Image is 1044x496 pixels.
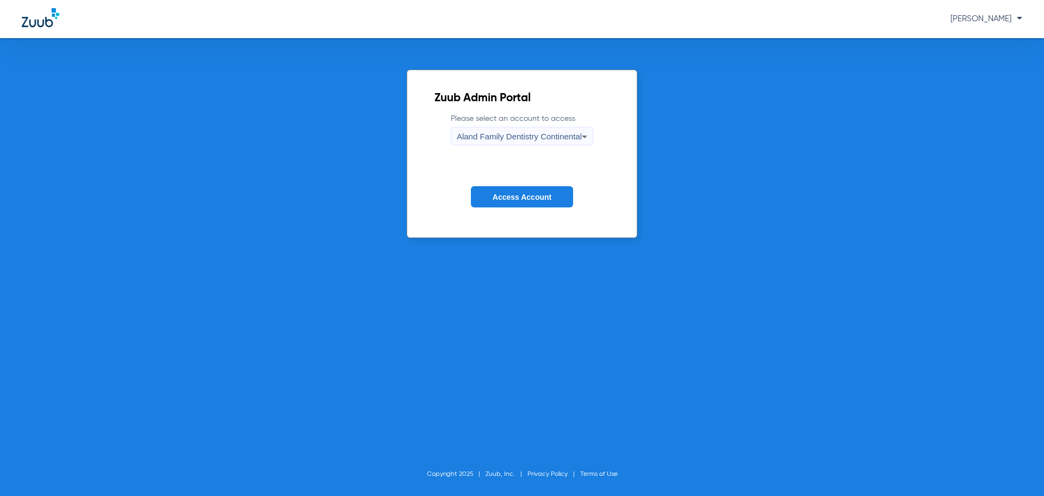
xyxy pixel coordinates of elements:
span: Access Account [493,193,551,201]
button: Access Account [471,186,573,207]
span: Aland Family Dentistry Continental [457,132,582,141]
img: Zuub Logo [22,8,59,27]
span: [PERSON_NAME] [950,15,1022,23]
a: Privacy Policy [527,471,568,477]
li: Zuub, Inc. [486,469,527,480]
label: Please select an account to access [451,113,593,145]
li: Copyright 2025 [427,469,486,480]
a: Terms of Use [580,471,618,477]
h2: Zuub Admin Portal [434,93,610,104]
